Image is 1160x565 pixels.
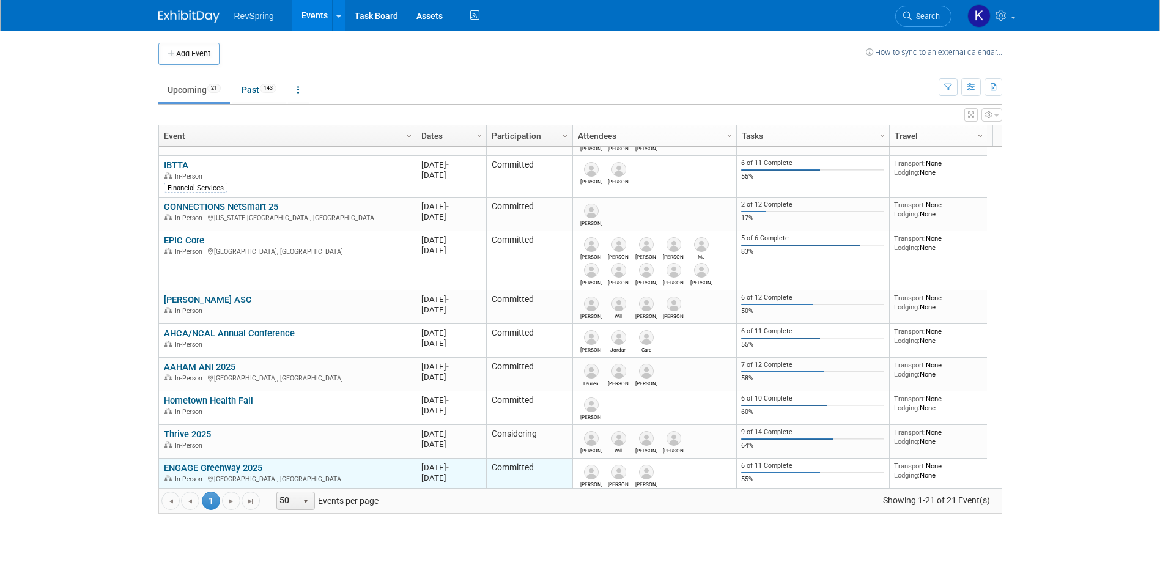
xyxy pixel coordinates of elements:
[608,311,629,319] div: Will Spears
[185,497,195,506] span: Go to the previous page
[421,201,481,212] div: [DATE]
[164,473,410,484] div: [GEOGRAPHIC_DATA], [GEOGRAPHIC_DATA]
[421,170,481,180] div: [DATE]
[421,328,481,338] div: [DATE]
[877,131,887,141] span: Column Settings
[578,125,728,146] a: Attendees
[421,405,481,416] div: [DATE]
[635,144,657,152] div: Jeff Buschow
[421,294,481,305] div: [DATE]
[164,172,172,179] img: In-Person Event
[894,234,982,252] div: None None
[175,307,206,315] span: In-Person
[635,345,657,353] div: Cara Jahn
[580,345,602,353] div: Eric Langlee
[558,125,572,144] a: Column Settings
[486,425,572,459] td: Considering
[446,235,449,245] span: -
[667,431,681,446] img: Adam Sanborn
[164,408,172,414] img: In-Person Event
[584,330,599,345] img: Eric Langlee
[741,462,884,470] div: 6 of 11 Complete
[421,160,481,170] div: [DATE]
[486,156,572,198] td: Committed
[894,428,982,446] div: None None
[164,395,253,406] a: Hometown Health Fall
[611,431,626,446] img: Will Spears
[260,492,391,510] span: Events per page
[580,218,602,226] div: Eric Langlee
[894,294,982,311] div: None None
[486,231,572,290] td: Committed
[164,374,172,380] img: In-Person Event
[492,125,564,146] a: Participation
[580,412,602,420] div: Paul Mulbah
[584,297,599,311] img: James (Jim) Hosty
[584,162,599,177] img: Jeff Borja
[260,84,276,93] span: 143
[164,214,172,220] img: In-Person Event
[486,459,572,492] td: Committed
[894,327,982,345] div: None None
[894,327,926,336] span: Transport:
[246,497,256,506] span: Go to the last page
[402,125,416,144] a: Column Settings
[663,252,684,260] div: Nick Nunez
[486,324,572,358] td: Committed
[175,475,206,483] span: In-Person
[164,235,204,246] a: EPIC Core
[421,372,481,382] div: [DATE]
[175,214,206,222] span: In-Person
[894,462,926,470] span: Transport:
[608,479,629,487] div: Adam Sanborn
[894,394,982,412] div: None None
[894,243,920,252] span: Lodging:
[175,341,206,349] span: In-Person
[608,252,629,260] div: Kennon Askew
[741,294,884,302] div: 6 of 12 Complete
[421,462,481,473] div: [DATE]
[207,84,221,93] span: 21
[161,492,180,510] a: Go to the first page
[584,397,599,412] img: Paul Mulbah
[894,437,920,446] span: Lodging:
[741,374,884,383] div: 58%
[967,4,991,28] img: Kelsey Culver
[175,441,206,449] span: In-Person
[421,361,481,372] div: [DATE]
[690,278,712,286] div: Monica Agate
[635,446,657,454] div: Kennon Askew
[580,144,602,152] div: Elizabeth Vanschoyck
[421,395,481,405] div: [DATE]
[667,237,681,252] img: Nick Nunez
[741,201,884,209] div: 2 of 12 Complete
[639,263,654,278] img: Jennifer Hartzler
[158,10,220,23] img: ExhibitDay
[894,394,926,403] span: Transport:
[584,364,599,379] img: Lauren Gerber
[667,263,681,278] img: David McCullough
[158,43,220,65] button: Add Event
[741,475,884,484] div: 55%
[608,379,629,386] div: Patrick Kimpler
[164,125,408,146] a: Event
[580,311,602,319] div: James (Jim) Hosty
[446,328,449,338] span: -
[894,303,920,311] span: Lodging:
[894,210,920,218] span: Lodging:
[164,246,410,256] div: [GEOGRAPHIC_DATA], [GEOGRAPHIC_DATA]
[894,361,982,379] div: None None
[694,263,709,278] img: Monica Agate
[608,446,629,454] div: Will Spears
[226,497,236,506] span: Go to the next page
[232,78,286,102] a: Past143
[202,492,220,510] span: 1
[446,429,449,438] span: -
[584,237,599,252] img: Casey Williams
[181,492,199,510] a: Go to the previous page
[894,294,926,302] span: Transport:
[741,441,884,450] div: 64%
[741,234,884,243] div: 5 of 6 Complete
[894,159,926,168] span: Transport:
[639,431,654,446] img: Kennon Askew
